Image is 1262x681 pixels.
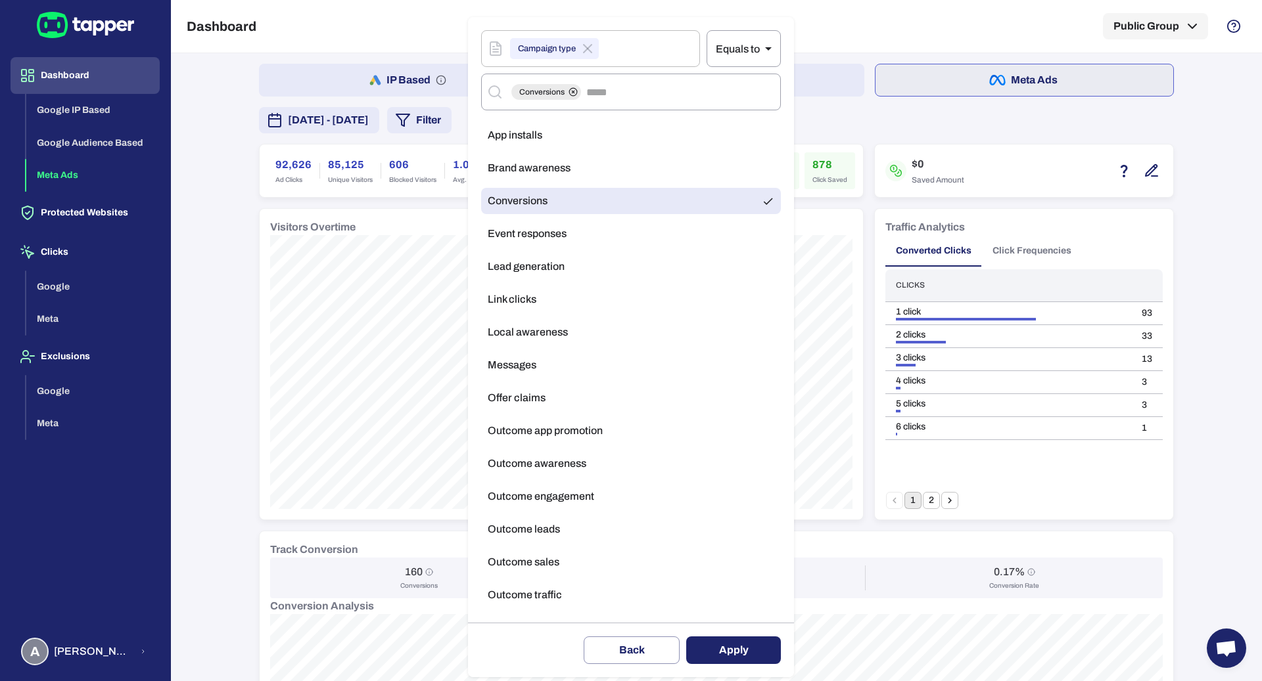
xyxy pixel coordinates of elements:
[488,227,567,240] span: Event responses
[488,326,568,339] span: Local awareness
[488,457,586,470] span: Outcome awareness
[1207,628,1246,668] a: Open chat
[488,391,546,405] span: Offer claims
[510,41,584,56] span: Campaign type
[686,636,781,664] button: Apply
[488,260,565,273] span: Lead generation
[584,636,680,664] button: Back
[510,38,599,59] div: Campaign type
[488,424,603,437] span: Outcome app promotion
[488,588,562,602] span: Outcome traffic
[488,194,548,208] span: Conversions
[707,30,781,67] div: Equals to
[488,523,560,536] span: Outcome leads
[488,490,594,503] span: Outcome engagement
[488,129,542,142] span: App installs
[511,84,581,100] div: Conversions
[488,621,536,634] span: Page likes
[488,556,559,569] span: Outcome sales
[511,87,573,97] span: Conversions
[488,293,536,306] span: Link clicks
[488,359,536,372] span: Messages
[488,162,571,175] span: Brand awareness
